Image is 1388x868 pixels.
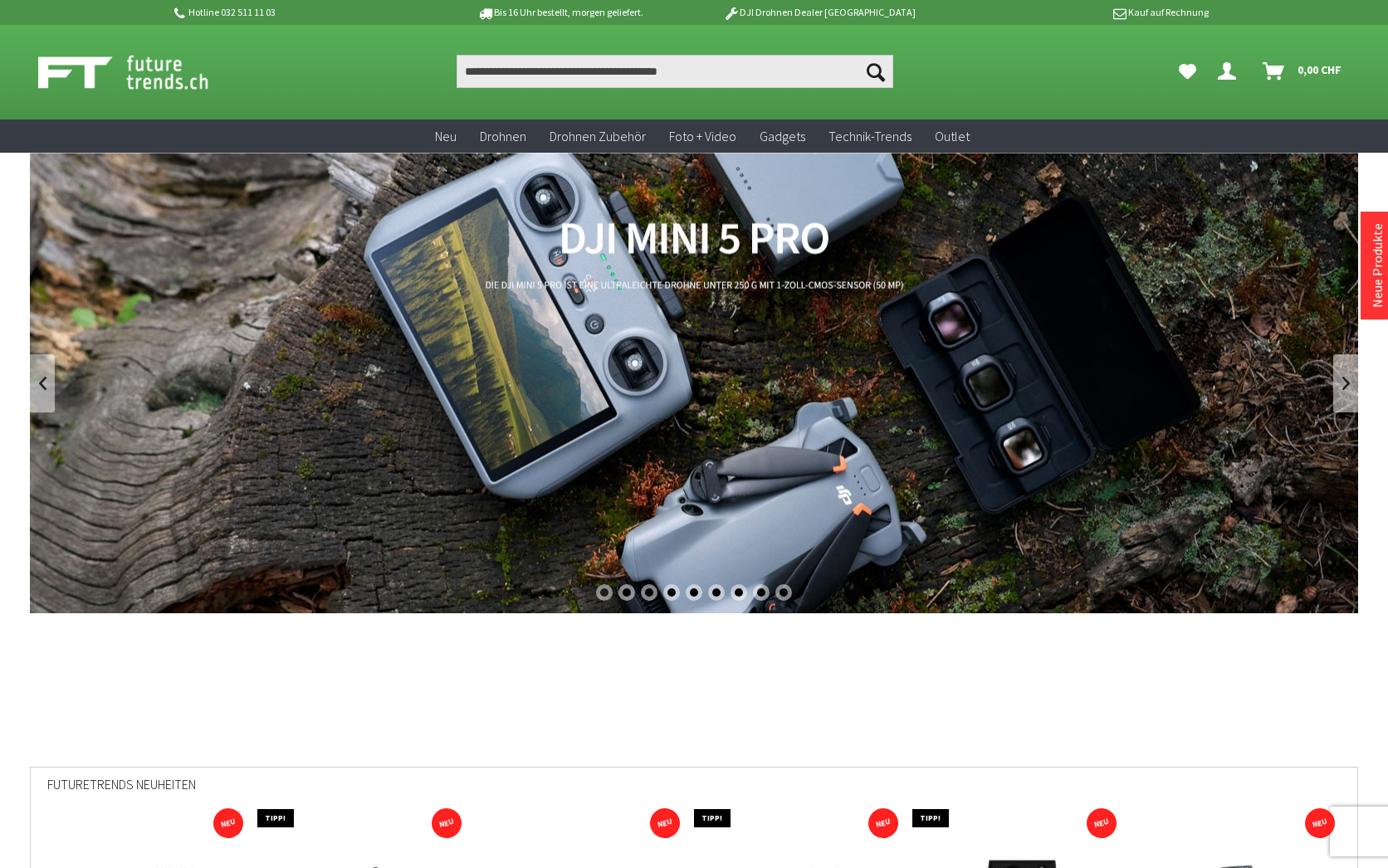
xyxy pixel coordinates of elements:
span: Outlet [935,128,970,144]
p: Hotline 032 511 11 03 [171,2,430,22]
a: Neue Produkte [1369,223,1386,308]
div: 9 [775,584,792,601]
div: 6 [708,584,725,601]
div: 3 [641,584,657,601]
a: Neu [423,119,468,154]
span: Drohnen [480,128,526,144]
a: Outlet [923,119,981,154]
a: Technik-Trends [817,119,923,154]
a: Dein Konto [1211,55,1249,88]
span: Gadgets [760,128,805,144]
div: 4 [663,584,680,601]
p: DJI Drohnen Dealer [GEOGRAPHIC_DATA] [690,2,949,22]
span: Drohnen Zubehör [550,128,646,144]
div: 7 [731,584,747,601]
span: Neu [435,128,457,144]
img: Shop Futuretrends - zur Startseite wechseln [38,51,245,93]
button: Suchen [858,55,893,88]
p: Kauf auf Rechnung [949,2,1208,22]
span: Foto + Video [669,128,736,144]
span: Technik-Trends [828,128,911,144]
a: Warenkorb [1256,55,1350,88]
div: 1 [596,584,613,601]
div: Futuretrends Neuheiten [47,768,1341,813]
span: 0,00 CHF [1298,56,1342,83]
a: Drohnen [468,119,538,154]
input: Produkt, Marke, Kategorie, EAN, Artikelnummer… [457,55,893,88]
p: Bis 16 Uhr bestellt, morgen geliefert. [430,2,689,22]
a: Meine Favoriten [1171,55,1205,88]
a: Foto + Video [657,119,748,154]
div: 5 [686,584,702,601]
div: 8 [753,584,770,601]
a: DJI Mini 5 Pro [30,153,1358,613]
a: Gadgets [748,119,817,154]
a: Drohnen Zubehör [538,119,657,154]
div: 2 [618,584,635,601]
